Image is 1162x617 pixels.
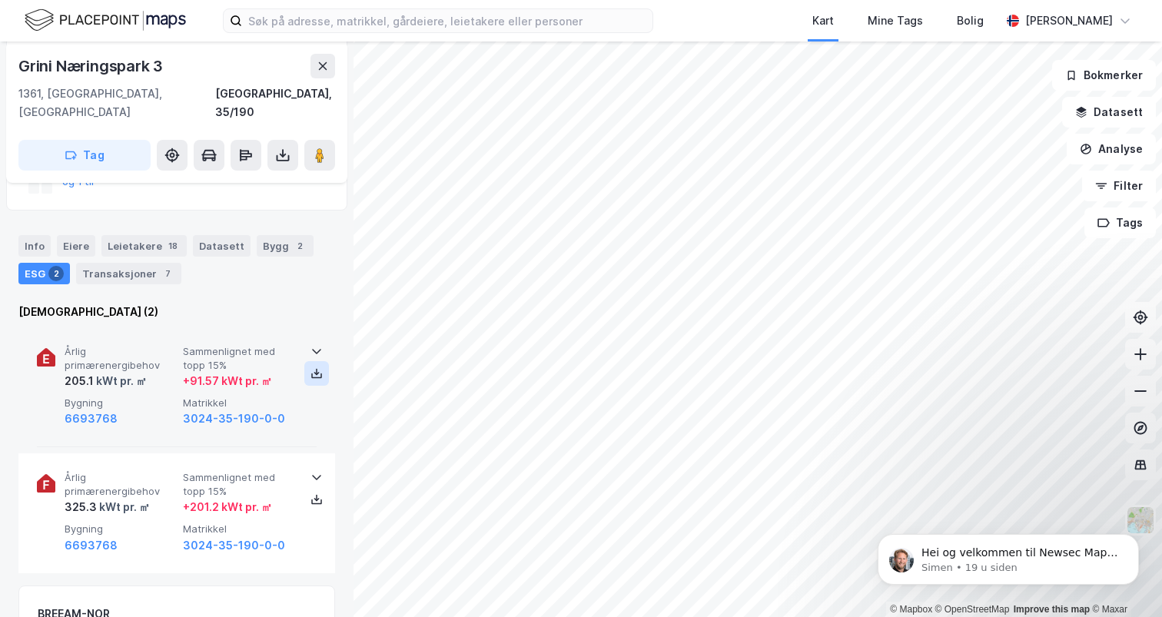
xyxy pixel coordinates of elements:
div: [PERSON_NAME] [1025,12,1113,30]
span: Årlig primærenergibehov [65,471,177,498]
span: Bygning [65,396,177,410]
div: 325.3 [65,498,150,516]
iframe: Intercom notifications melding [855,502,1162,609]
div: Info [18,235,51,257]
div: Leietakere [101,235,187,257]
input: Søk på adresse, matrikkel, gårdeiere, leietakere eller personer [242,9,652,32]
div: 7 [160,266,175,281]
span: Årlig primærenergibehov [65,345,177,372]
div: kWt pr. ㎡ [94,372,147,390]
div: Grini Næringspark 3 [18,54,166,78]
img: logo.f888ab2527a4732fd821a326f86c7f29.svg [25,7,186,34]
div: + 91.57 kWt pr. ㎡ [183,372,272,390]
div: Eiere [57,235,95,257]
div: + 201.2 kWt pr. ㎡ [183,498,272,516]
a: Mapbox [890,604,932,615]
a: Improve this map [1014,604,1090,615]
span: Matrikkel [183,396,295,410]
div: 18 [165,238,181,254]
div: 2 [48,266,64,281]
button: Bokmerker [1052,60,1156,91]
div: Datasett [193,235,251,257]
div: [GEOGRAPHIC_DATA], 35/190 [215,85,335,121]
button: 6693768 [65,410,118,428]
div: 205.1 [65,372,147,390]
span: Bygning [65,522,177,536]
a: OpenStreetMap [935,604,1010,615]
button: 3024-35-190-0-0 [183,536,285,555]
div: Transaksjoner [76,263,181,284]
button: Filter [1082,171,1156,201]
div: ESG [18,263,70,284]
button: Datasett [1062,97,1156,128]
button: Tags [1084,207,1156,238]
button: 6693768 [65,536,118,555]
div: 2 [292,238,307,254]
div: Mine Tags [868,12,923,30]
div: Bolig [957,12,984,30]
button: Analyse [1067,134,1156,164]
span: Sammenlignet med topp 15% [183,471,295,498]
div: Kart [812,12,834,30]
div: [DEMOGRAPHIC_DATA] (2) [18,303,335,321]
div: Bygg [257,235,314,257]
span: Sammenlignet med topp 15% [183,345,295,372]
div: kWt pr. ㎡ [97,498,150,516]
span: Matrikkel [183,522,295,536]
button: 3024-35-190-0-0 [183,410,285,428]
button: Tag [18,140,151,171]
div: 1361, [GEOGRAPHIC_DATA], [GEOGRAPHIC_DATA] [18,85,215,121]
